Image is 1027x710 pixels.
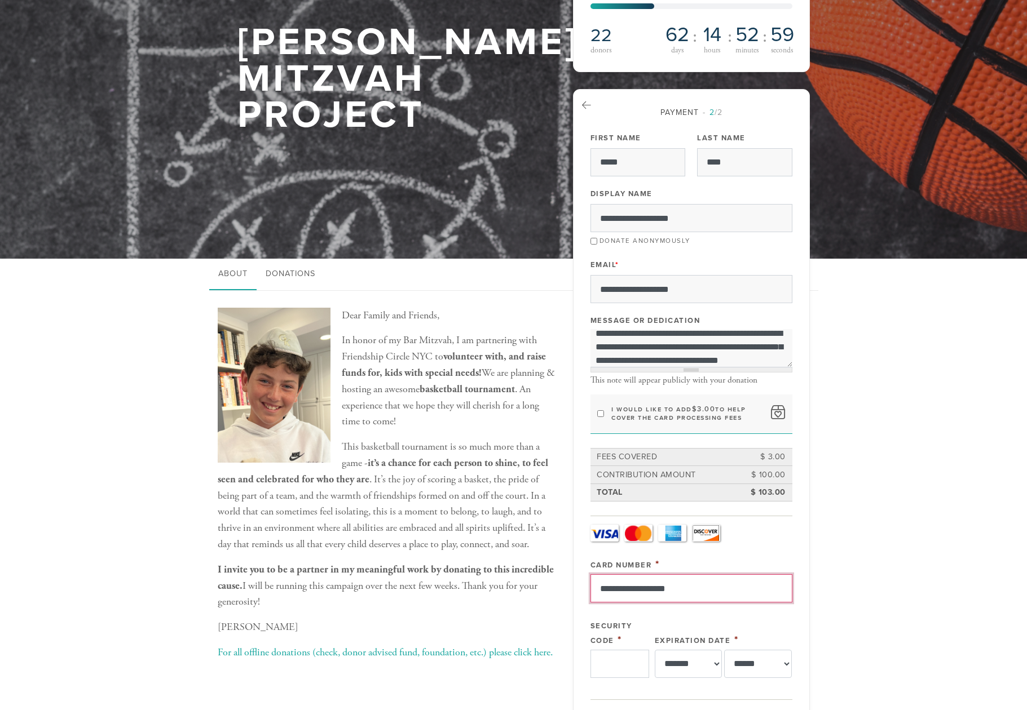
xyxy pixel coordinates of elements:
label: Last Name [697,133,746,143]
span: : [693,28,697,46]
span: This field is required. [615,260,619,269]
p: This basketball tournament is so much more than a game - . It’s the joy of scoring a basket, the ... [218,439,556,553]
span: This field is required. [734,633,739,646]
a: Discover [692,525,720,542]
span: hours [704,47,720,55]
a: About [209,259,257,290]
span: This field is required. [618,633,622,646]
span: 2 [709,108,715,117]
p: I will be running this campaign over the next few weeks. Thank you for your generosity! [218,562,556,610]
span: : [728,28,732,46]
b: basketball tournament [420,383,515,396]
label: Security Code [590,622,632,645]
p: [PERSON_NAME] [218,619,556,636]
div: donors [590,46,660,54]
td: $ 3.00 [737,449,787,465]
a: MasterCard [624,525,653,542]
span: This field is required. [655,558,660,570]
select: Expiration Date year [724,650,792,678]
label: I would like to add to help cover the card processing fees [611,405,764,422]
td: Total [595,485,737,500]
span: 3.00 [697,405,715,414]
td: Contribution Amount [595,467,737,483]
td: Fees covered [595,449,737,465]
label: Message or dedication [590,316,700,326]
a: Visa [590,525,619,542]
h2: 22 [590,25,660,46]
p: In honor of my Bar Mitzvah, I am partnering with Friendship Circle NYC to We are planning & hosti... [218,332,556,430]
div: Payment [590,106,792,118]
td: $ 100.00 [737,467,787,483]
label: Display Name [590,189,653,199]
span: 14 [703,25,721,45]
label: Email [590,260,619,270]
span: 52 [735,25,759,45]
td: $ 103.00 [737,485,787,500]
span: 59 [770,25,794,45]
label: Donate Anonymously [600,237,690,245]
h1: [PERSON_NAME] Mitzvah Project [237,24,579,134]
a: Donations [257,259,324,290]
b: I invite you to be a partner in my meaningful work by donating to this incredible cause. [218,563,554,592]
select: Expiration Date month [655,650,722,678]
label: First Name [590,133,641,143]
b: it’s a chance for each person to shine, to feel seen and celebrated for who they are [218,456,548,486]
label: Expiration Date [655,636,731,645]
p: Dear Family and Friends, [218,308,556,324]
span: minutes [735,47,759,55]
a: Amex [658,525,686,542]
span: 62 [665,25,689,45]
a: For all offline donations (check, donor advised fund, foundation, etc.) please click here. [218,646,553,659]
span: seconds [771,47,793,55]
b: volunteer with, and raise funds for, kids with special needs! [342,350,546,379]
label: Card Number [590,561,652,570]
span: /2 [703,108,722,117]
span: $ [692,405,698,414]
span: days [671,47,684,55]
div: This note will appear publicly with your donation [590,375,792,385]
span: : [762,28,767,46]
